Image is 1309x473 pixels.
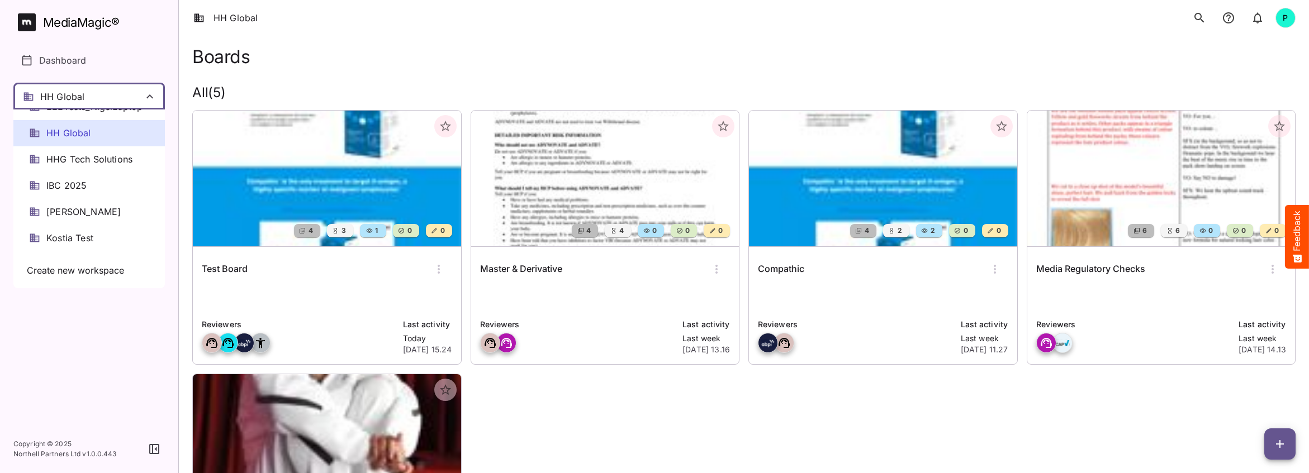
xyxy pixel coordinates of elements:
div: P [1275,8,1296,28]
span: Create new workspace [27,264,124,277]
span: HHG Tech Solutions [46,153,132,166]
button: Create new workspace [20,260,158,281]
span: [PERSON_NAME] [46,206,121,218]
button: notifications [1217,7,1240,29]
button: notifications [1246,7,1269,29]
span: Kostia Test [46,232,93,245]
button: search [1188,7,1211,29]
button: Feedback [1285,205,1309,269]
span: IBC 2025 [46,179,87,192]
span: HH Global [46,127,91,140]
